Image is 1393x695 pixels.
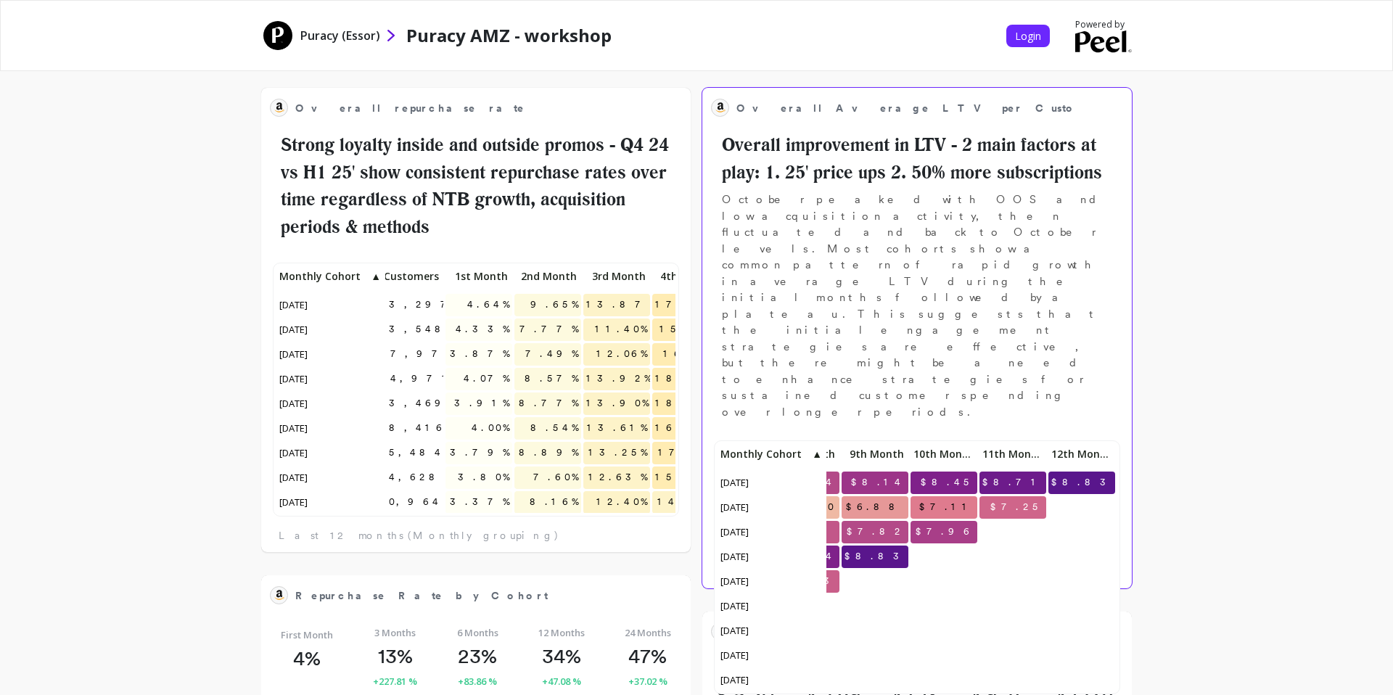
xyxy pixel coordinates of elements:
span: 18.48% [652,368,723,390]
span: $8.45 [918,472,977,493]
div: Toggle SortBy [910,444,979,469]
div: Toggle SortBy [652,266,720,291]
span: 15.99% [652,466,723,488]
div: Toggle SortBy [514,266,583,291]
span: 9.65% [527,294,581,316]
p: 9th Month [842,444,908,464]
span: 8.77% [516,392,581,414]
span: 1st Month [448,271,508,282]
p: Monthly Cohort [276,266,385,287]
span: Customers [379,271,439,282]
span: $7.96 [913,521,977,543]
span: 13.61% [584,417,650,439]
div: Toggle SortBy [583,266,652,291]
span: 3.87% [447,343,512,365]
h2: Strong loyalty inside and outside promos - Q4 24 vs H1 25' show consistent repurchase rates over ... [270,131,682,240]
span: 23,548 [377,318,454,340]
span: 17,979 [377,343,467,365]
span: 12.06% [593,343,650,365]
span: 4.07% [461,368,512,390]
span: 12.40% [593,491,650,513]
span: $8.83 [1048,472,1119,493]
span: 14.23% [654,491,719,513]
span: 11th Month [982,448,1042,460]
span: [DATE] [276,294,312,316]
span: [DATE] [718,620,753,641]
span: 8.57% [522,368,581,390]
div: Toggle SortBy [979,444,1048,469]
span: [DATE] [718,496,753,518]
button: Login [1006,25,1050,47]
span: First Month [281,628,333,642]
span: ▲ [810,448,822,460]
span: 3.91% [451,392,512,414]
span: 3.37% [447,491,512,513]
div: Toggle SortBy [376,266,445,291]
span: [DATE] [276,491,312,513]
span: 11.40% [592,318,650,340]
span: Last 12 months [279,528,403,543]
span: 4th Month [655,271,715,282]
span: 13.87% [583,294,659,316]
img: Team Profile [263,20,293,50]
span: $6.88 [843,496,908,518]
span: 7.49% [522,343,581,365]
p: 10th Month [911,444,977,464]
span: +37.02 % [628,674,667,688]
span: 12.63% [585,466,650,488]
p: Monthly Cohort [718,444,826,464]
p: 4th Month [652,266,719,287]
p: Puracy (Essor) [300,27,380,44]
span: 23,469 [377,392,454,414]
span: Overall Average LTV per Customer [736,101,1100,116]
span: +47.08 % [542,674,581,688]
span: $7.82 [844,521,908,543]
span: 13.25% [585,442,650,464]
span: 13.90% [583,392,652,414]
span: [DATE] [276,417,312,439]
a: Powered by [1075,19,1132,53]
span: Overall repurchase rate [295,101,525,116]
span: 10th Month [913,448,973,460]
span: 8.89% [516,442,581,464]
span: $8.71 [979,472,1046,493]
span: 2nd Month [517,271,577,282]
span: 3.80% [455,466,512,488]
span: [DATE] [718,595,753,617]
span: 4.64% [464,294,512,316]
h2: Overall improvement in LTV - 2 main factors at play: 1. 25' price ups 2. 50% more subscriptions [711,131,1123,186]
span: [DATE] [276,318,312,340]
span: 3.79% [447,442,512,464]
span: 14,971 [377,368,457,390]
span: Monthly Cohort [279,271,369,282]
p: Puracy AMZ - workshop [406,24,612,47]
span: Repurchase Rate by Cohort [295,585,636,606]
span: 4.33% [453,318,512,340]
span: Overall repurchase rate [295,98,636,118]
span: $8.83 [842,546,913,567]
p: 47% [628,643,667,668]
span: [DATE] [276,442,312,464]
span: 6 Months [457,625,498,640]
span: Monthly Cohort [720,448,810,460]
span: $8.14 [848,472,908,493]
span: 25,484 [377,442,448,464]
span: 24,628 [377,466,448,488]
span: 3rd Month [586,271,646,282]
span: [DATE] [276,343,312,365]
span: +227.81 % [373,674,417,688]
span: (Monthly grouping) [408,528,559,543]
div: Toggle SortBy [276,266,345,291]
span: 13.92% [583,368,654,390]
span: [DATE] [718,546,753,567]
span: [DATE] [718,644,753,666]
div: Toggle SortBy [718,444,786,469]
p: 11th Month [979,444,1046,464]
p: October peaked with OOS and low acquisition activity, then fluctuated and back to October levels.... [711,192,1123,420]
span: [DATE] [276,392,312,414]
span: +83.86 % [458,674,497,688]
span: 9th Month [845,448,904,460]
p: 3rd Month [583,266,650,287]
p: 23% [458,643,497,668]
span: Login [1015,29,1041,43]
